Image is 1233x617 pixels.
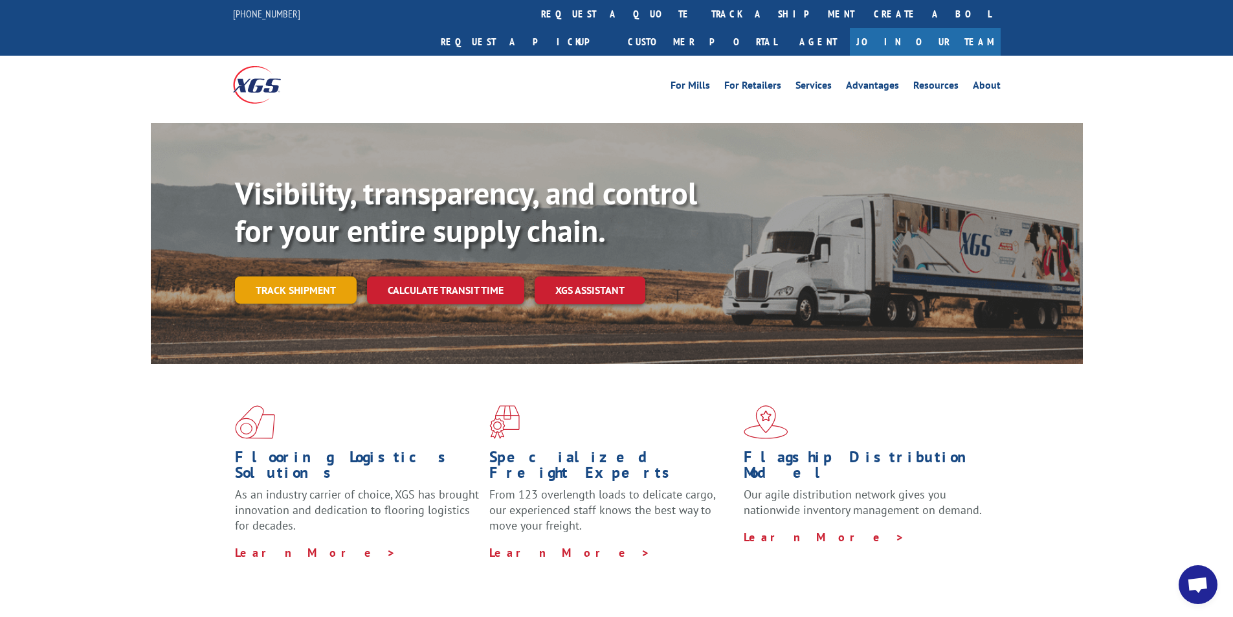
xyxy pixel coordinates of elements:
a: Track shipment [235,276,357,304]
a: Resources [913,80,959,95]
a: Services [795,80,832,95]
h1: Specialized Freight Experts [489,449,734,487]
a: [PHONE_NUMBER] [233,7,300,20]
a: Learn More > [489,545,650,560]
a: Calculate transit time [367,276,524,304]
a: Agent [786,28,850,56]
h1: Flagship Distribution Model [744,449,988,487]
a: Learn More > [744,530,905,544]
img: xgs-icon-focused-on-flooring-red [489,405,520,439]
span: As an industry carrier of choice, XGS has brought innovation and dedication to flooring logistics... [235,487,479,533]
h1: Flooring Logistics Solutions [235,449,480,487]
a: Join Our Team [850,28,1001,56]
b: Visibility, transparency, and control for your entire supply chain. [235,173,697,251]
a: Customer Portal [618,28,786,56]
img: xgs-icon-flagship-distribution-model-red [744,405,788,439]
a: About [973,80,1001,95]
a: For Retailers [724,80,781,95]
a: Learn More > [235,545,396,560]
a: Request a pickup [431,28,618,56]
a: XGS ASSISTANT [535,276,645,304]
a: Advantages [846,80,899,95]
p: From 123 overlength loads to delicate cargo, our experienced staff knows the best way to move you... [489,487,734,544]
div: Open chat [1179,565,1217,604]
span: Our agile distribution network gives you nationwide inventory management on demand. [744,487,982,517]
img: xgs-icon-total-supply-chain-intelligence-red [235,405,275,439]
a: For Mills [671,80,710,95]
